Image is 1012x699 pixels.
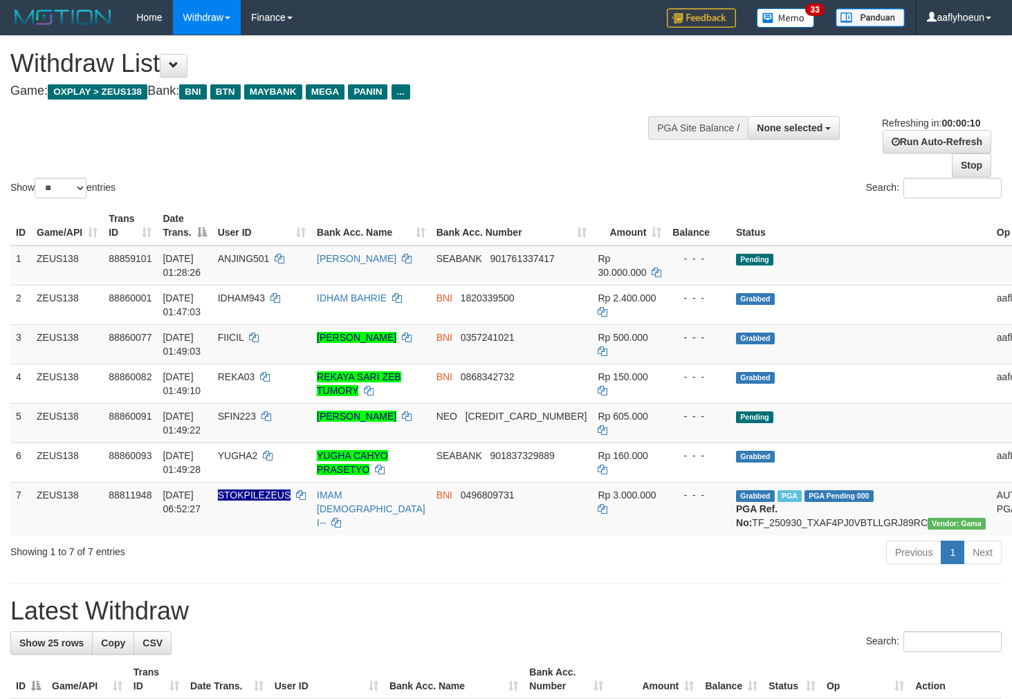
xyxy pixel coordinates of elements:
[866,631,1002,652] label: Search:
[672,409,725,423] div: - - -
[903,178,1002,198] input: Search:
[667,8,736,28] img: Feedback.jpg
[821,660,910,699] th: Op: activate to sort column ascending
[436,332,452,343] span: BNI
[699,660,763,699] th: Balance: activate to sort column ascending
[311,206,431,245] th: Bank Acc. Name: activate to sort column ascending
[10,206,31,245] th: ID
[212,206,311,245] th: User ID: activate to sort column ascending
[910,660,1002,699] th: Action
[185,660,269,699] th: Date Trans.: activate to sort column ascending
[163,332,201,357] span: [DATE] 01:49:03
[609,660,699,699] th: Amount: activate to sort column ascending
[134,631,172,655] a: CSV
[218,411,256,422] span: SFIN223
[109,332,151,343] span: 88860077
[736,451,775,463] span: Grabbed
[163,411,201,436] span: [DATE] 01:49:22
[317,450,388,475] a: YUGHA CAHYO PRASETYO
[218,332,244,343] span: FIICIL
[10,324,31,364] td: 3
[598,292,656,304] span: Rp 2.400.000
[736,503,778,528] b: PGA Ref. No:
[10,245,31,286] td: 1
[384,660,524,699] th: Bank Acc. Name: activate to sort column ascending
[461,490,515,501] span: Copy 0496809731 to clipboard
[210,84,241,100] span: BTN
[109,490,151,501] span: 88811948
[103,206,157,245] th: Trans ID: activate to sort column ascending
[804,490,874,502] span: PGA Pending
[101,637,125,649] span: Copy
[10,539,412,559] div: Showing 1 to 7 of 7 entries
[736,411,773,423] span: Pending
[736,372,775,384] span: Grabbed
[10,50,661,77] h1: Withdraw List
[317,371,401,396] a: REKAYA SARI ZEB TUMORY
[109,371,151,382] span: 88860082
[672,370,725,384] div: - - -
[142,637,163,649] span: CSV
[109,450,151,461] span: 88860093
[672,291,725,305] div: - - -
[730,482,991,535] td: TF_250930_TXAF4PJ0VBTLLGRJ89RC
[648,116,748,140] div: PGA Site Balance /
[31,245,103,286] td: ZEUS138
[218,371,255,382] span: REKA03
[163,253,201,278] span: [DATE] 01:28:26
[598,332,647,343] span: Rp 500.000
[10,84,661,98] h4: Game: Bank:
[31,206,103,245] th: Game/API: activate to sort column ascending
[163,371,201,396] span: [DATE] 01:49:10
[748,116,840,140] button: None selected
[883,130,991,153] a: Run Auto-Refresh
[672,330,725,344] div: - - -
[672,488,725,502] div: - - -
[10,660,46,699] th: ID: activate to sort column descending
[10,442,31,482] td: 6
[886,541,941,564] a: Previous
[109,253,151,264] span: 88859101
[218,490,291,501] span: Nama rekening ada tanda titik/strip, harap diedit
[952,153,991,177] a: Stop
[163,292,201,317] span: [DATE] 01:47:03
[461,332,515,343] span: Copy 0357241021 to clipboard
[10,403,31,442] td: 5
[805,3,824,16] span: 33
[10,597,1002,625] h1: Latest Withdraw
[31,482,103,535] td: ZEUS138
[436,450,482,461] span: SEABANK
[31,442,103,482] td: ZEUS138
[882,118,980,129] span: Refreshing in:
[46,660,128,699] th: Game/API: activate to sort column ascending
[592,206,667,245] th: Amount: activate to sort column ascending
[10,482,31,535] td: 7
[10,285,31,324] td: 2
[10,631,93,655] a: Show 25 rows
[10,7,116,28] img: MOTION_logo.png
[598,371,647,382] span: Rp 150.000
[490,253,554,264] span: Copy 901761337417 to clipboard
[436,253,482,264] span: SEABANK
[317,253,396,264] a: [PERSON_NAME]
[317,292,387,304] a: IDHAM BAHRIE
[157,206,212,245] th: Date Trans.: activate to sort column descending
[179,84,206,100] span: BNI
[928,518,986,530] span: Vendor URL: https://trx31.1velocity.biz
[667,206,730,245] th: Balance
[317,490,425,528] a: IMAM [DEMOGRAPHIC_DATA] I--
[763,660,821,699] th: Status: activate to sort column ascending
[218,253,270,264] span: ANJING501
[736,490,775,502] span: Grabbed
[757,8,815,28] img: Button%20Memo.svg
[431,206,593,245] th: Bank Acc. Number: activate to sort column ascending
[317,411,396,422] a: [PERSON_NAME]
[317,332,396,343] a: [PERSON_NAME]
[163,490,201,514] span: [DATE] 06:52:27
[461,292,515,304] span: Copy 1820339500 to clipboard
[490,450,554,461] span: Copy 901837329889 to clipboard
[244,84,302,100] span: MAYBANK
[31,285,103,324] td: ZEUS138
[392,84,410,100] span: ...
[48,84,147,100] span: OXPLAY > ZEUS138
